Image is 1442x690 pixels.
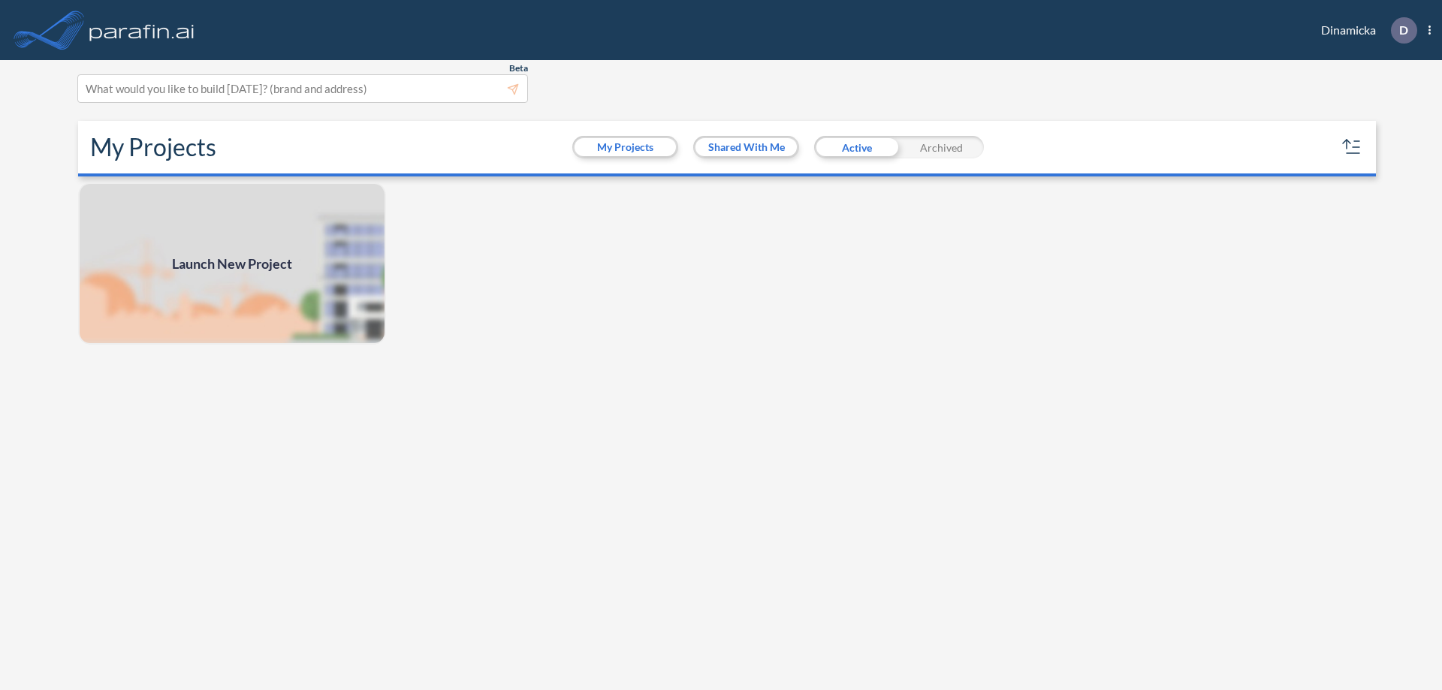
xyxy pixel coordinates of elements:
[86,15,198,45] img: logo
[1399,23,1408,37] p: D
[814,136,899,158] div: Active
[78,182,386,345] img: add
[575,138,676,156] button: My Projects
[899,136,984,158] div: Archived
[1299,17,1431,44] div: Dinamicka
[90,133,216,161] h2: My Projects
[1340,135,1364,159] button: sort
[509,62,528,74] span: Beta
[78,182,386,345] a: Launch New Project
[172,254,292,274] span: Launch New Project
[695,138,797,156] button: Shared With Me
